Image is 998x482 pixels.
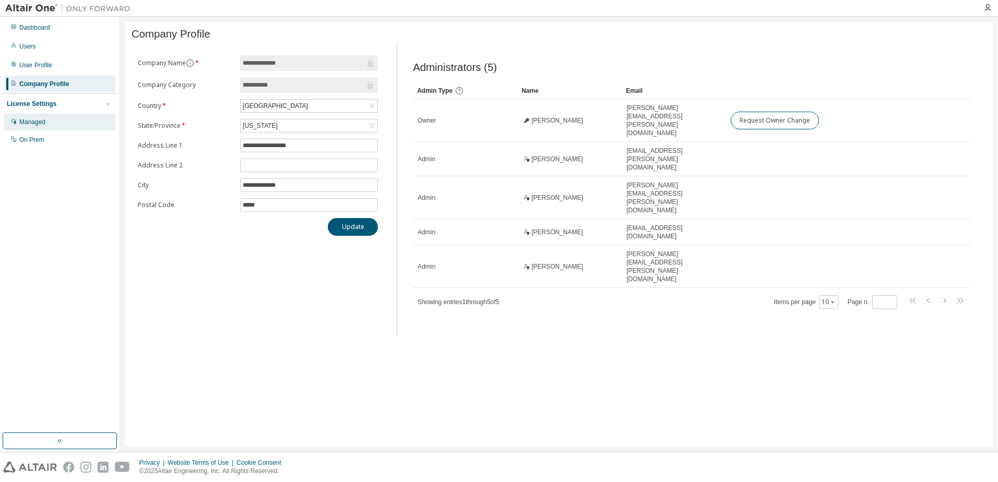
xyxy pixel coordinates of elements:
p: © 2025 Altair Engineering, Inc. All Rights Reserved. [139,467,288,476]
span: [PERSON_NAME] [531,228,583,236]
div: [GEOGRAPHIC_DATA] [241,100,377,112]
img: instagram.svg [80,462,91,473]
label: Address Line 1 [138,141,234,150]
div: [GEOGRAPHIC_DATA] [241,100,310,112]
span: [PERSON_NAME] [531,262,583,271]
span: Owner [418,116,436,125]
img: facebook.svg [63,462,74,473]
div: On Prem [19,136,44,144]
span: [PERSON_NAME] [531,194,583,202]
button: 10 [822,298,836,306]
img: altair_logo.svg [3,462,57,473]
label: State/Province [138,122,234,130]
div: User Profile [19,61,52,69]
img: Altair One [5,3,136,14]
span: [PERSON_NAME][EMAIL_ADDRESS][PERSON_NAME][DOMAIN_NAME] [626,250,721,283]
div: Users [19,42,35,51]
span: [PERSON_NAME] [531,116,583,125]
div: Name [521,82,617,99]
span: [PERSON_NAME][EMAIL_ADDRESS][PERSON_NAME][DOMAIN_NAME] [626,181,721,214]
span: [EMAIL_ADDRESS][DOMAIN_NAME] [626,224,721,240]
label: City [138,181,234,189]
label: Address Line 2 [138,161,234,170]
span: Admin [418,194,435,202]
label: Country [138,102,234,110]
label: Company Category [138,81,234,89]
span: Admin Type [417,87,453,94]
button: information [186,59,194,67]
div: Company Profile [19,80,69,88]
div: Dashboard [19,23,50,32]
span: Administrators (5) [413,62,497,74]
span: Admin [418,262,435,271]
span: Items per page [774,295,838,309]
span: Admin [418,228,435,236]
div: License Settings [7,100,56,108]
img: youtube.svg [115,462,130,473]
span: Company Profile [132,28,210,40]
span: Showing entries 1 through 5 of 5 [418,298,499,306]
label: Postal Code [138,201,234,209]
div: Managed [19,118,45,126]
div: Privacy [139,459,168,467]
button: Update [328,218,378,236]
div: Cookie Consent [236,459,287,467]
div: Email [626,82,722,99]
span: Admin [418,155,435,163]
span: Page n. [848,295,897,309]
span: [PERSON_NAME] [531,155,583,163]
div: [US_STATE] [241,119,377,132]
div: [US_STATE] [241,120,279,131]
img: linkedin.svg [98,462,109,473]
button: Request Owner Change [731,112,819,129]
label: Company Name [138,59,234,67]
span: [EMAIL_ADDRESS][PERSON_NAME][DOMAIN_NAME] [626,147,721,172]
span: [PERSON_NAME][EMAIL_ADDRESS][PERSON_NAME][DOMAIN_NAME] [626,104,721,137]
div: Website Terms of Use [168,459,236,467]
